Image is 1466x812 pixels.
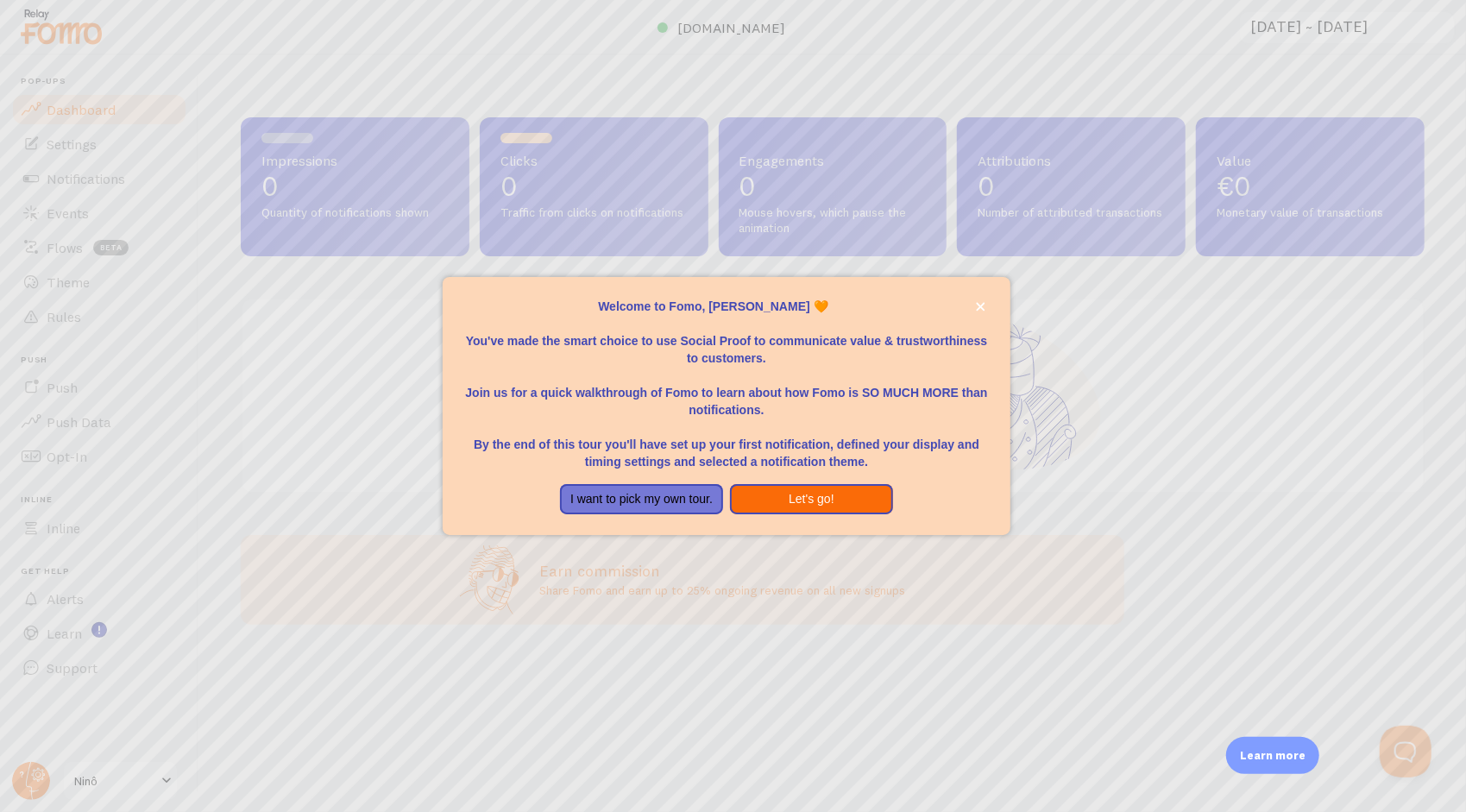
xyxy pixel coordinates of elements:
button: Let's go! [730,484,893,515]
p: Join us for a quick walkthrough of Fomo to learn about how Fomo is SO MUCH MORE than notifications. [463,367,990,419]
p: Learn more [1240,747,1306,764]
p: You've made the smart choice to use Social Proof to communicate value & trustworthiness to custom... [463,315,990,367]
button: close, [972,298,990,316]
p: By the end of this tour you'll have set up your first notification, defined your display and timi... [463,419,990,470]
p: Welcome to Fomo, [PERSON_NAME] 🧡 [463,298,990,315]
button: I want to pick my own tour. [560,484,723,515]
div: Learn more [1226,737,1319,774]
div: Welcome to Fomo, Daniela Teixeira 🧡You&amp;#39;ve made the smart choice to use Social Proof to co... [443,277,1010,536]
